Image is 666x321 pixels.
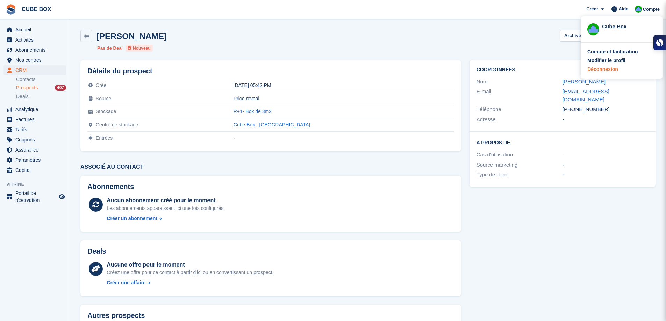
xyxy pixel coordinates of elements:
[15,165,57,175] span: Capital
[643,6,660,13] span: Compte
[58,192,66,201] a: Boutique d'aperçu
[15,35,57,45] span: Activités
[477,151,563,159] div: Cas d'utilisation
[87,67,454,75] h2: Détails du prospect
[19,3,54,15] a: CUBE BOX
[15,190,57,204] span: Portail de réservation
[3,55,66,65] a: menu
[635,6,642,13] img: Cube Box
[96,122,138,127] span: Centre de stockage
[16,84,66,92] a: Prospects 407
[15,155,57,165] span: Paramètres
[563,105,649,114] div: [PHONE_NUMBER]
[96,82,106,88] span: Créé
[16,93,66,100] a: Deals
[3,25,66,35] a: menu
[234,96,454,101] div: Price reveal
[586,6,598,13] span: Créer
[126,45,153,52] li: Nouveau
[3,190,66,204] a: menu
[6,4,16,15] img: stora-icon-8386f47178a22dfd0bd8f6a31ec36ba5ce8667c1dd55bd0f319d3a0aa187defe.svg
[563,88,609,102] a: [EMAIL_ADDRESS][DOMAIN_NAME]
[3,135,66,145] a: menu
[587,57,625,64] div: Modifier le profil
[560,30,586,42] button: Archive
[107,261,273,269] div: Aucune offre pour le moment
[3,65,66,75] a: menu
[107,279,145,286] div: Créer une affaire
[587,48,638,56] div: Compte et facturation
[15,135,57,145] span: Coupons
[15,104,57,114] span: Analytique
[87,312,145,320] h2: Autres prospects
[96,109,116,114] span: Stockage
[96,31,167,41] h2: [PERSON_NAME]
[234,135,454,141] div: -
[16,85,38,91] span: Prospects
[477,67,649,73] h2: Coordonnées
[234,109,272,114] a: R+1- Box de 3m2
[587,23,599,35] img: Cube Box
[3,45,66,55] a: menu
[618,6,628,13] span: Aide
[563,161,649,169] div: -
[477,171,563,179] div: Type de client
[563,151,649,159] div: -
[587,66,656,73] a: Déconnexion
[15,125,57,134] span: Tarifs
[96,96,111,101] span: Source
[15,145,57,155] span: Assurance
[587,57,656,64] a: Modifier le profil
[477,88,563,103] div: E-mail
[15,45,57,55] span: Abonnements
[107,269,273,276] div: Créez une offre pour ce contact à partir d'ici ou en convertissant un prospect.
[16,93,29,100] span: Deals
[107,196,225,205] div: Aucun abonnement créé pour le moment
[87,183,454,191] h2: Abonnements
[96,135,113,141] span: Entrées
[3,125,66,134] a: menu
[15,115,57,124] span: Factures
[3,115,66,124] a: menu
[477,161,563,169] div: Source marketing
[3,165,66,175] a: menu
[80,164,461,170] h3: Associé au contact
[563,171,649,179] div: -
[15,25,57,35] span: Accueil
[587,66,618,73] div: Déconnexion
[97,45,123,52] li: Pas de Deal
[477,116,563,124] div: Adresse
[107,215,225,222] a: Créer un abonnement
[3,145,66,155] a: menu
[234,82,454,88] div: [DATE] 05:42 PM
[477,139,649,146] h2: A propos de
[3,35,66,45] a: menu
[3,155,66,165] a: menu
[107,215,157,222] div: Créer un abonnement
[107,279,273,286] a: Créer une affaire
[15,65,57,75] span: CRM
[55,85,66,91] div: 407
[6,181,70,188] span: Vitrine
[16,76,66,83] a: Contacts
[3,104,66,114] a: menu
[563,79,606,85] a: [PERSON_NAME]
[107,205,225,212] div: Les abonnements apparaissent ici une fois configurés.
[587,48,656,56] a: Compte et facturation
[477,78,563,86] div: Nom
[234,122,310,127] a: Cube Box - [GEOGRAPHIC_DATA]
[15,55,57,65] span: Nos centres
[87,247,106,255] h2: Deals
[477,105,563,114] div: Téléphone
[563,116,649,124] div: -
[602,23,656,29] div: Cube Box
